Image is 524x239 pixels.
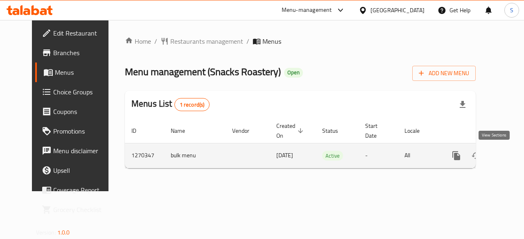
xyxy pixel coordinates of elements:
[53,165,113,175] span: Upsell
[35,161,120,180] a: Upsell
[35,141,120,161] a: Menu disclaimer
[154,36,157,46] li: /
[365,121,388,141] span: Start Date
[35,43,120,63] a: Branches
[276,150,293,161] span: [DATE]
[466,146,486,165] button: Change Status
[35,63,120,82] a: Menus
[447,146,466,165] button: more
[53,87,113,97] span: Choice Groups
[131,126,147,136] span: ID
[171,126,196,136] span: Name
[174,98,210,111] div: Total records count
[164,143,226,168] td: bulk menu
[370,6,425,15] div: [GEOGRAPHIC_DATA]
[453,95,472,114] div: Export file
[510,6,513,15] span: S
[246,36,249,46] li: /
[232,126,260,136] span: Vendor
[175,101,210,109] span: 1 record(s)
[284,68,303,78] div: Open
[412,66,476,81] button: Add New Menu
[398,143,440,168] td: All
[284,69,303,76] span: Open
[125,36,476,46] nav: breadcrumb
[53,185,113,195] span: Coverage Report
[57,227,70,238] span: 1.0.0
[131,98,210,111] h2: Menus List
[35,200,120,219] a: Grocery Checklist
[125,63,281,81] span: Menu management ( Snacks Roastery )
[170,36,243,46] span: Restaurants management
[55,67,113,77] span: Menus
[35,121,120,141] a: Promotions
[125,143,164,168] td: 1270347
[53,126,113,136] span: Promotions
[262,36,281,46] span: Menus
[322,151,343,161] span: Active
[35,180,120,200] a: Coverage Report
[419,68,469,78] span: Add New Menu
[35,23,120,43] a: Edit Restaurant
[322,126,349,136] span: Status
[359,143,398,168] td: -
[404,126,430,136] span: Locale
[53,28,113,38] span: Edit Restaurant
[276,121,306,141] span: Created On
[36,227,56,238] span: Version:
[53,48,113,58] span: Branches
[125,36,151,46] a: Home
[35,102,120,121] a: Coupons
[53,146,113,156] span: Menu disclaimer
[35,82,120,102] a: Choice Groups
[160,36,243,46] a: Restaurants management
[53,205,113,214] span: Grocery Checklist
[282,5,332,15] div: Menu-management
[53,107,113,116] span: Coupons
